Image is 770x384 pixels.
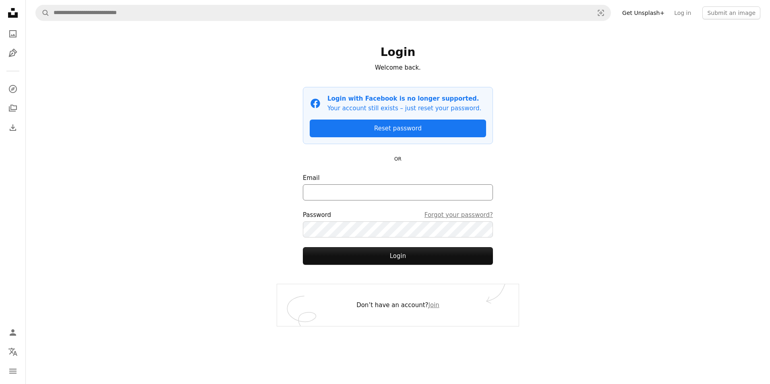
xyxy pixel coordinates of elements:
[35,5,611,21] form: Find visuals sitewide
[277,284,519,326] div: Don’t have an account?
[303,184,493,200] input: Email
[5,120,21,136] a: Download History
[303,45,493,60] h1: Login
[303,210,493,220] div: Password
[303,221,493,237] input: PasswordForgot your password?
[424,210,493,220] a: Forgot your password?
[5,5,21,23] a: Home — Unsplash
[327,103,481,113] p: Your account still exists – just reset your password.
[428,301,439,309] a: Join
[617,6,669,19] a: Get Unsplash+
[5,45,21,61] a: Illustrations
[5,81,21,97] a: Explore
[394,156,402,162] small: OR
[591,5,611,21] button: Visual search
[5,26,21,42] a: Photos
[5,324,21,341] a: Log in / Sign up
[36,5,50,21] button: Search Unsplash
[327,94,481,103] p: Login with Facebook is no longer supported.
[5,344,21,360] button: Language
[5,100,21,116] a: Collections
[702,6,760,19] button: Submit an image
[310,120,486,137] a: Reset password
[5,363,21,379] button: Menu
[669,6,696,19] a: Log in
[303,247,493,265] button: Login
[303,173,493,200] label: Email
[303,63,493,72] p: Welcome back.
